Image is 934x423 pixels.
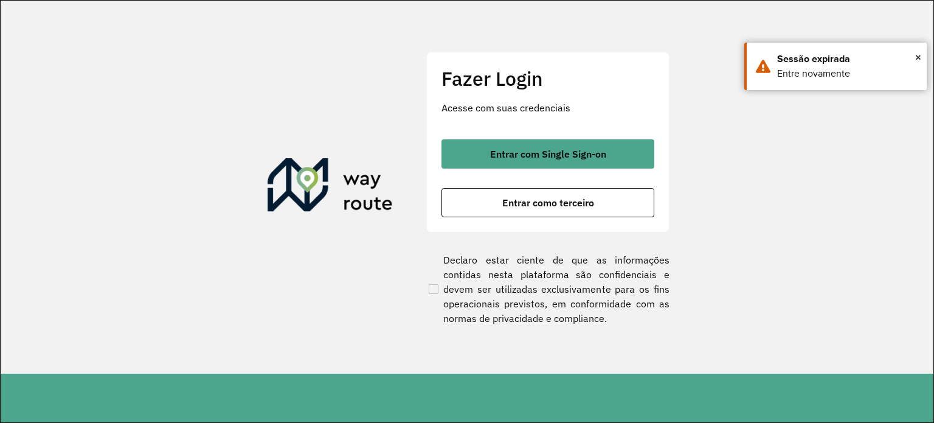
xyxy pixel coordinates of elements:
p: Acesse com suas credenciais [441,100,654,115]
h2: Fazer Login [441,67,654,90]
label: Declaro estar ciente de que as informações contidas nesta plataforma são confidenciais e devem se... [426,253,669,326]
button: Close [915,48,921,66]
button: button [441,139,654,169]
span: Entrar como terceiro [502,198,594,208]
div: Sessão expirada [777,52,918,66]
img: Roteirizador AmbevTech [268,158,393,217]
span: Entrar com Single Sign-on [490,149,606,159]
button: button [441,188,654,217]
div: Entre novamente [777,66,918,81]
span: × [915,48,921,66]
